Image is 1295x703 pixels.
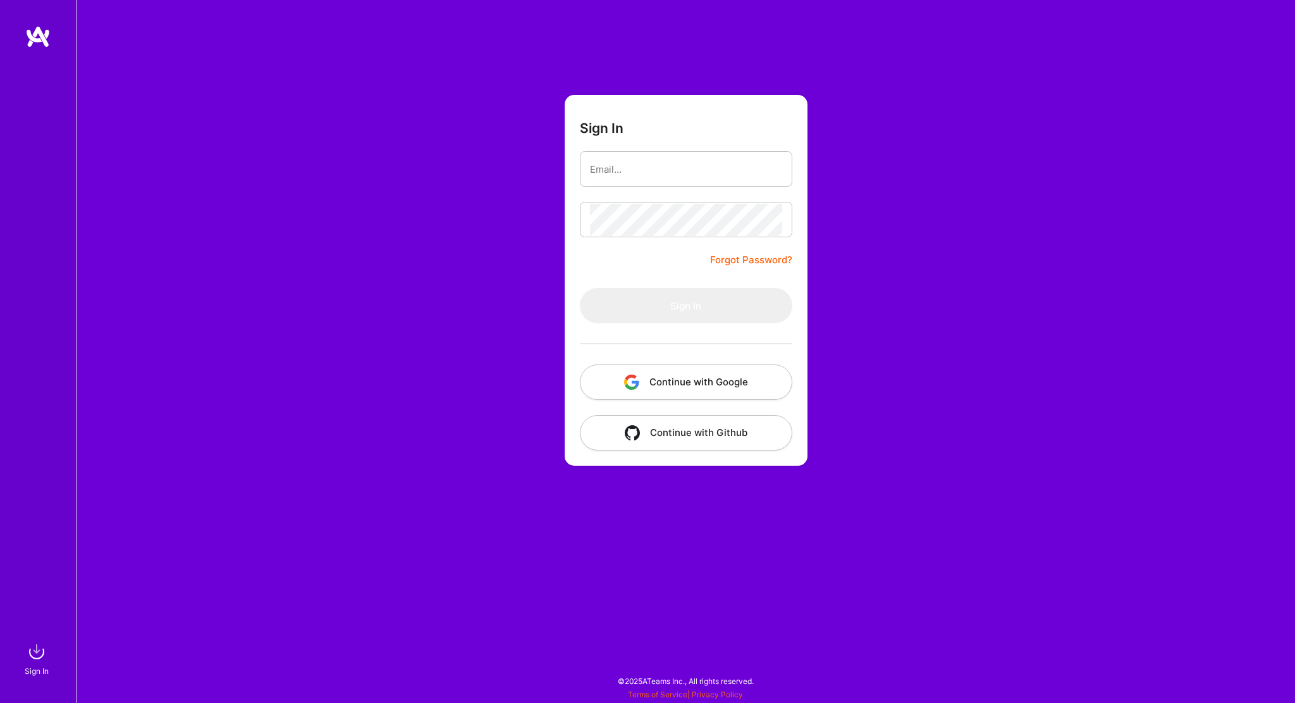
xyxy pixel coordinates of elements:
img: sign in [24,639,49,664]
h3: Sign In [580,120,623,136]
a: sign inSign In [27,639,49,678]
input: Email... [590,153,782,185]
button: Continue with Github [580,415,792,451]
div: Sign In [25,664,49,678]
button: Sign In [580,288,792,323]
div: © 2025 ATeams Inc., All rights reserved. [76,665,1295,697]
span: | [628,690,743,699]
a: Terms of Service [628,690,687,699]
img: logo [25,25,51,48]
img: icon [625,425,640,440]
button: Continue with Google [580,364,792,400]
a: Privacy Policy [692,690,743,699]
a: Forgot Password? [710,252,792,268]
img: icon [624,375,639,390]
